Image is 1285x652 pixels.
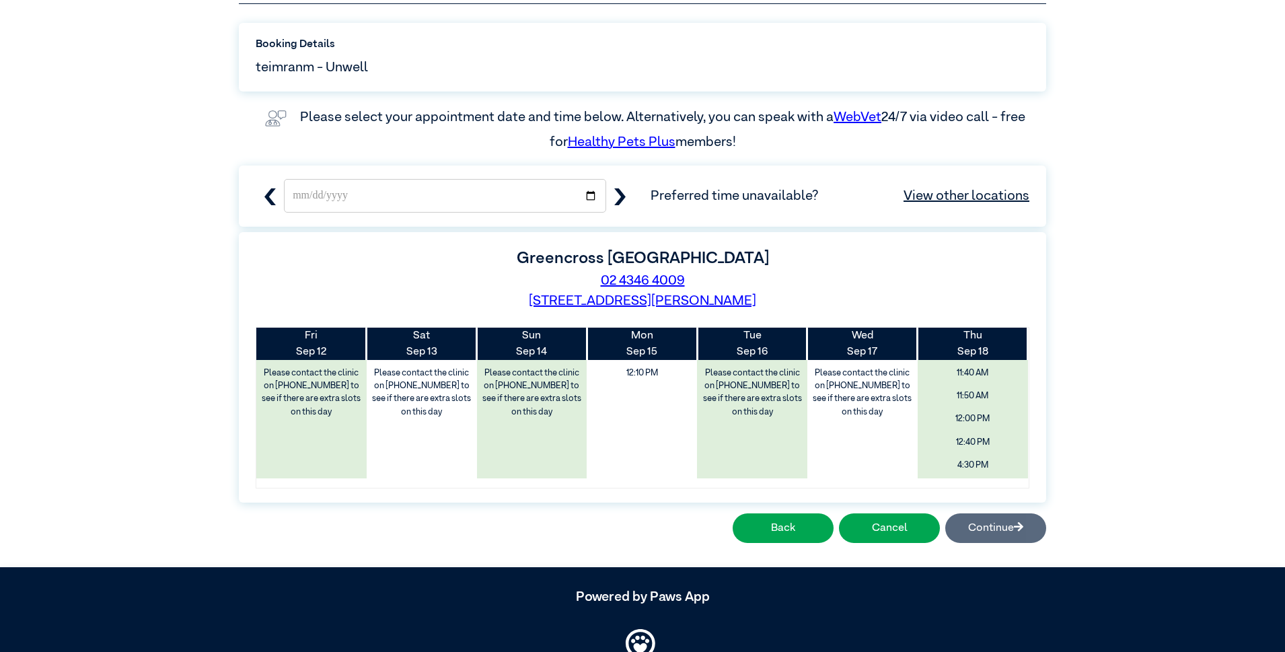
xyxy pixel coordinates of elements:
span: teimranm - Unwell [256,57,368,77]
label: Please contact the clinic on [PHONE_NUMBER] to see if there are extra slots on this day [258,363,365,422]
label: Booking Details [256,36,1029,52]
th: Sep 14 [477,328,587,360]
th: Sep 12 [256,328,367,360]
span: 12:40 PM [922,433,1023,452]
h5: Powered by Paws App [239,589,1046,605]
a: View other locations [904,186,1029,206]
span: 11:50 AM [922,386,1023,406]
th: Sep 17 [807,328,918,360]
span: 11:40 AM [922,363,1023,383]
a: 02 4346 4009 [601,274,685,287]
th: Sep 16 [697,328,807,360]
a: WebVet [834,110,881,124]
img: vet [260,105,292,132]
span: 12:00 PM [922,409,1023,429]
label: Please contact the clinic on [PHONE_NUMBER] to see if there are extra slots on this day [368,363,476,422]
a: [STREET_ADDRESS][PERSON_NAME] [529,294,756,307]
span: 12:10 PM [591,363,692,383]
th: Sep 13 [367,328,477,360]
a: Healthy Pets Plus [568,135,675,149]
span: 4:30 PM [922,456,1023,475]
th: Sep 15 [587,328,697,360]
label: Greencross [GEOGRAPHIC_DATA] [517,250,769,266]
label: Please select your appointment date and time below. Alternatively, you can speak with a 24/7 via ... [300,110,1028,148]
button: Cancel [839,513,940,543]
label: Please contact the clinic on [PHONE_NUMBER] to see if there are extra slots on this day [809,363,916,422]
button: Back [733,513,834,543]
label: Please contact the clinic on [PHONE_NUMBER] to see if there are extra slots on this day [698,363,806,422]
span: Preferred time unavailable? [651,186,1029,206]
th: Sep 18 [918,328,1028,360]
label: Please contact the clinic on [PHONE_NUMBER] to see if there are extra slots on this day [478,363,586,422]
